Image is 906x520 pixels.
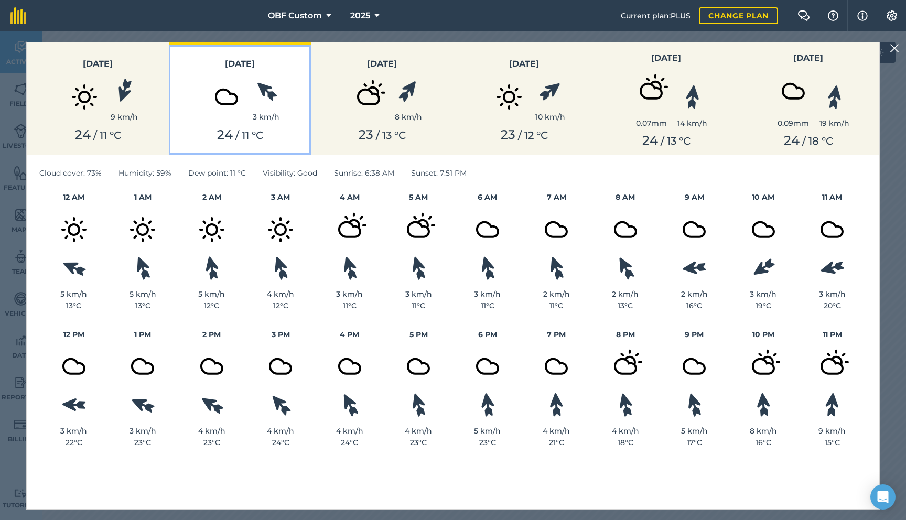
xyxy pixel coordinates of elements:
[186,340,238,393] img: svg+xml;base64,PD94bWwgdmVyc2lvbj0iMS4wIiBlbmNvZGluZz0idXRmLTgiPz4KPCEtLSBHZW5lcmF0b3I6IEFkb2JlIE...
[767,117,819,129] div: 0.09 mm
[798,425,867,437] div: 9 km/h
[246,437,316,448] div: 24 ° C
[246,425,316,437] div: 4 km/h
[453,42,595,155] button: [DATE]10 km/h23 / 12 °C
[359,127,373,142] span: 23
[530,203,583,256] img: svg+xml;base64,PD94bWwgdmVyc2lvbj0iMS4wIiBlbmNvZGluZz0idXRmLTgiPz4KPCEtLSBHZW5lcmF0b3I6IEFkb2JlIE...
[601,133,731,148] div: / ° C
[591,437,660,448] div: 18 ° C
[116,203,169,256] img: svg+xml;base64,PD94bWwgdmVyc2lvbj0iMS4wIiBlbmNvZGluZz0idXRmLTgiPz4KPCEtLSBHZW5lcmF0b3I6IEFkb2JlIE...
[530,340,583,393] img: svg+xml;base64,PD94bWwgdmVyc2lvbj0iMS4wIiBlbmNvZGluZz0idXRmLTgiPz4KPCEtLSBHZW5lcmF0b3I6IEFkb2JlIE...
[729,288,798,300] div: 3 km/h
[819,258,846,277] img: svg%3e
[535,111,565,123] div: 10 km/h
[677,117,707,129] div: 14 km/h
[522,191,591,203] h4: 7 AM
[175,57,305,71] h3: [DATE]
[317,127,447,143] div: / ° C
[109,329,178,340] h4: 1 PM
[660,425,729,437] div: 5 km/h
[253,78,280,104] img: svg%3e
[522,288,591,300] div: 2 km/h
[806,203,858,256] img: svg+xml;base64,PD94bWwgdmVyc2lvbj0iMS4wIiBlbmNvZGluZz0idXRmLTgiPz4KPCEtLSBHZW5lcmF0b3I6IEFkb2JlIE...
[668,203,720,256] img: svg+xml;base64,PD94bWwgdmVyc2lvbj0iMS4wIiBlbmNvZGluZz0idXRmLTgiPz4KPCEtLSBHZW5lcmF0b3I6IEFkb2JlIE...
[177,437,246,448] div: 23 ° C
[323,203,376,256] img: svg+xml;base64,PD94bWwgdmVyc2lvbj0iMS4wIiBlbmNvZGluZz0idXRmLTgiPz4KPCEtLSBHZW5lcmF0b3I6IEFkb2JlIE...
[109,425,178,437] div: 3 km/h
[384,437,454,448] div: 23 ° C
[453,425,522,437] div: 5 km/h
[246,191,316,203] h4: 3 AM
[270,254,291,281] img: svg%3e
[890,42,899,55] img: svg+xml;base64,PHN2ZyB4bWxucz0iaHR0cDovL3d3dy53My5vcmcvMjAwMC9zdmciIHdpZHRoPSIyMiIgaGVpZ2h0PSIzMC...
[461,203,514,256] img: svg+xml;base64,PD94bWwgdmVyc2lvbj0iMS4wIiBlbmNvZGluZz0idXRmLTgiPz4KPCEtLSBHZW5lcmF0b3I6IEFkb2JlIE...
[169,42,311,155] button: [DATE]3 km/h24 / 11 °C
[682,259,707,276] img: svg%3e
[591,425,660,437] div: 4 km/h
[743,51,873,65] h3: [DATE]
[625,117,677,129] div: 0.07 mm
[798,191,867,203] h4: 11 AM
[100,129,107,142] span: 11
[806,340,858,393] img: svg+xml;base64,PD94bWwgdmVyc2lvbj0iMS4wIiBlbmNvZGluZz0idXRmLTgiPz4KPCEtLSBHZW5lcmF0b3I6IEFkb2JlIE...
[599,203,652,256] img: svg+xml;base64,PD94bWwgdmVyc2lvbj0iMS4wIiBlbmNvZGluZz0idXRmLTgiPz4KPCEtLSBHZW5lcmF0b3I6IEFkb2JlIE...
[797,10,810,21] img: Two speech bubbles overlapping with the left bubble in the forefront
[109,300,178,311] div: 13 ° C
[395,111,422,123] div: 8 km/h
[323,340,376,393] img: svg+xml;base64,PD94bWwgdmVyc2lvbj0iMS4wIiBlbmNvZGluZz0idXRmLTgiPz4KPCEtLSBHZW5lcmF0b3I6IEFkb2JlIE...
[253,111,279,123] div: 3 km/h
[660,300,729,311] div: 16 ° C
[317,57,447,71] h3: [DATE]
[109,288,178,300] div: 5 km/h
[60,257,88,279] img: svg%3e
[392,340,445,393] img: svg+xml;base64,PD94bWwgdmVyc2lvbj0iMS4wIiBlbmNvZGluZz0idXRmLTgiPz4KPCEtLSBHZW5lcmF0b3I6IEFkb2JlIE...
[186,203,238,256] img: svg+xml;base64,PD94bWwgdmVyc2lvbj0iMS4wIiBlbmNvZGluZz0idXRmLTgiPz4KPCEtLSBHZW5lcmF0b3I6IEFkb2JlIE...
[384,300,454,311] div: 11 ° C
[408,391,428,418] img: svg%3e
[246,329,316,340] h4: 3 PM
[338,391,361,419] img: svg%3e
[177,425,246,437] div: 4 km/h
[737,340,790,393] img: svg+xml;base64,PD94bWwgdmVyc2lvbj0iMS4wIiBlbmNvZGluZz0idXRmLTgiPz4KPCEtLSBHZW5lcmF0b3I6IEFkb2JlIE...
[39,300,109,311] div: 13 ° C
[39,167,102,179] span: Cloud cover : 73%
[886,10,898,21] img: A cog icon
[315,191,384,203] h4: 4 AM
[798,437,867,448] div: 15 ° C
[737,42,879,155] button: [DATE]0.09mm19 km/h24 / 18 °C
[129,394,157,416] img: svg%3e
[334,167,394,179] span: Sunrise : 6:38 AM
[382,129,392,142] span: 13
[798,300,867,311] div: 20 ° C
[459,57,589,71] h3: [DATE]
[522,437,591,448] div: 21 ° C
[315,437,384,448] div: 24 ° C
[536,78,564,104] img: svg%3e
[668,340,720,393] img: svg+xml;base64,PD94bWwgdmVyc2lvbj0iMS4wIiBlbmNvZGluZz0idXRmLTgiPz4KPCEtLSBHZW5lcmF0b3I6IEFkb2JlIE...
[48,203,100,256] img: svg+xml;base64,PD94bWwgdmVyc2lvbj0iMS4wIiBlbmNvZGluZz0idXRmLTgiPz4KPCEtLSBHZW5lcmF0b3I6IEFkb2JlIE...
[478,254,498,281] img: svg%3e
[784,133,800,148] span: 24
[684,84,700,109] img: svg%3e
[132,254,154,281] img: svg%3e
[667,135,676,147] span: 13
[33,57,163,71] h3: [DATE]
[625,65,677,117] img: svg+xml;base64,PD94bWwgdmVyc2lvbj0iMS4wIiBlbmNvZGluZz0idXRmLTgiPz4KPCEtLSBHZW5lcmF0b3I6IEFkb2JlIE...
[660,437,729,448] div: 17 ° C
[263,167,317,179] span: Visibility : Good
[177,329,246,340] h4: 2 PM
[613,254,637,281] img: svg%3e
[58,71,111,123] img: svg+xml;base64,PD94bWwgdmVyc2lvbj0iMS4wIiBlbmNvZGluZz0idXRmLTgiPz4KPCEtLSBHZW5lcmF0b3I6IEFkb2JlIE...
[48,340,100,393] img: svg+xml;base64,PD94bWwgdmVyc2lvbj0iMS4wIiBlbmNvZGluZz0idXRmLTgiPz4KPCEtLSBHZW5lcmF0b3I6IEFkb2JlIE...
[392,203,445,256] img: svg+xml;base64,PD94bWwgdmVyc2lvbj0iMS4wIiBlbmNvZGluZz0idXRmLTgiPz4KPCEtLSBHZW5lcmF0b3I6IEFkb2JlIE...
[177,288,246,300] div: 5 km/h
[621,10,691,21] span: Current plan : PLUS
[242,129,249,142] span: 11
[315,425,384,437] div: 4 km/h
[729,329,798,340] h4: 10 PM
[111,111,138,123] div: 9 km/h
[642,133,658,148] span: 24
[39,437,109,448] div: 22 ° C
[729,300,798,311] div: 19 ° C
[591,329,660,340] h4: 8 PM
